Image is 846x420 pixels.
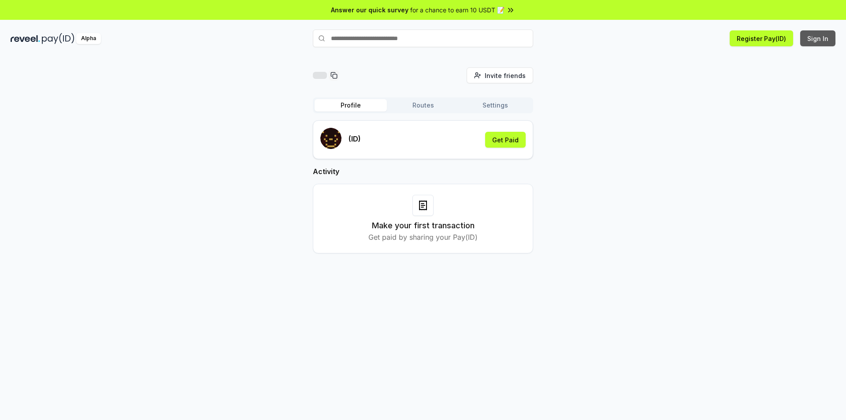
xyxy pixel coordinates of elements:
[76,33,101,44] div: Alpha
[485,132,526,148] button: Get Paid
[349,134,361,144] p: (ID)
[315,99,387,112] button: Profile
[372,219,475,232] h3: Make your first transaction
[800,30,835,46] button: Sign In
[459,99,531,112] button: Settings
[730,30,793,46] button: Register Pay(ID)
[410,5,505,15] span: for a chance to earn 10 USDT 📝
[467,67,533,83] button: Invite friends
[313,166,533,177] h2: Activity
[42,33,74,44] img: pay_id
[387,99,459,112] button: Routes
[368,232,478,242] p: Get paid by sharing your Pay(ID)
[331,5,408,15] span: Answer our quick survey
[485,71,526,80] span: Invite friends
[11,33,40,44] img: reveel_dark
